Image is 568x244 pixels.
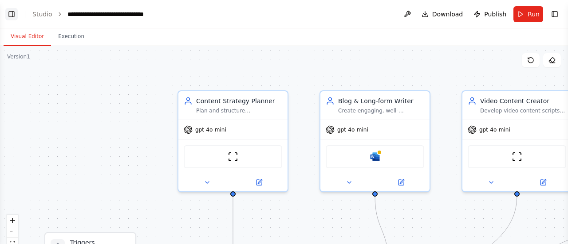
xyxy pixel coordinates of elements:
div: Video Content Creator [480,97,566,105]
button: Publish [470,6,510,22]
div: Content Strategy Planner [196,97,282,105]
button: Run [513,6,543,22]
button: Show left sidebar [5,8,18,20]
div: Blog & Long-form Writer [338,97,424,105]
button: Execution [51,27,91,46]
div: Plan and structure comprehensive content strategies for {content_topic} across multiple formats (... [196,107,282,114]
button: Show right sidebar [548,8,561,20]
img: ScrapeWebsiteTool [512,151,522,162]
a: Studio [32,11,52,18]
span: Publish [484,10,506,19]
img: ScrapeWebsiteTool [228,151,238,162]
span: gpt-4o-mini [479,126,510,133]
button: Open in side panel [376,177,426,188]
button: Visual Editor [4,27,51,46]
span: gpt-4o-mini [337,126,368,133]
div: Develop video content scripts and concepts for {content_topic} including YouTube videos, reels, a... [480,107,566,114]
span: gpt-4o-mini [195,126,226,133]
button: zoom out [7,226,18,238]
nav: breadcrumb [32,10,167,19]
span: Run [528,10,540,19]
button: zoom in [7,215,18,226]
img: Microsoft word [370,151,380,162]
button: Download [418,6,467,22]
button: Open in side panel [234,177,284,188]
span: Download [432,10,463,19]
button: Open in side panel [518,177,568,188]
div: Create engaging, well-researched blog posts and long-form content about {content_topic} that prov... [338,107,424,114]
div: Version 1 [7,53,30,60]
div: Blog & Long-form WriterCreate engaging, well-researched blog posts and long-form content about {c... [319,90,430,192]
div: Content Strategy PlannerPlan and structure comprehensive content strategies for {content_topic} a... [177,90,288,192]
